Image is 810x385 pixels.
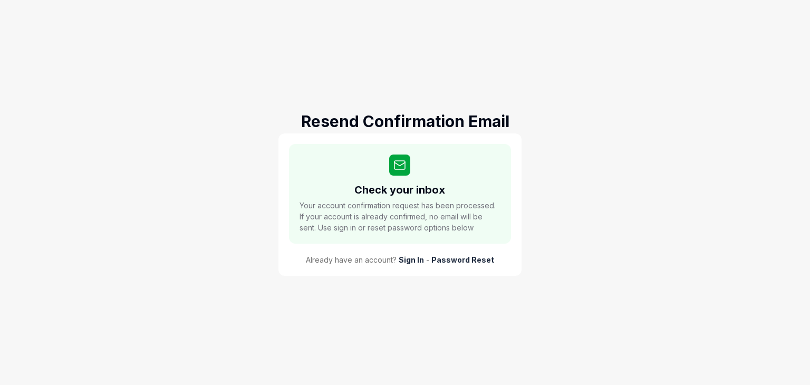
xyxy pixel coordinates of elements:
a: Password Reset [431,254,494,265]
span: - [426,254,429,265]
span: Your account confirmation request has been processed. If your account is already confirmed, no em... [300,200,500,233]
span: Already have an account? [306,254,397,265]
a: Sign In [399,254,424,265]
h2: Resend Confirmation Email [278,110,532,133]
h2: Check your inbox [354,182,445,198]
